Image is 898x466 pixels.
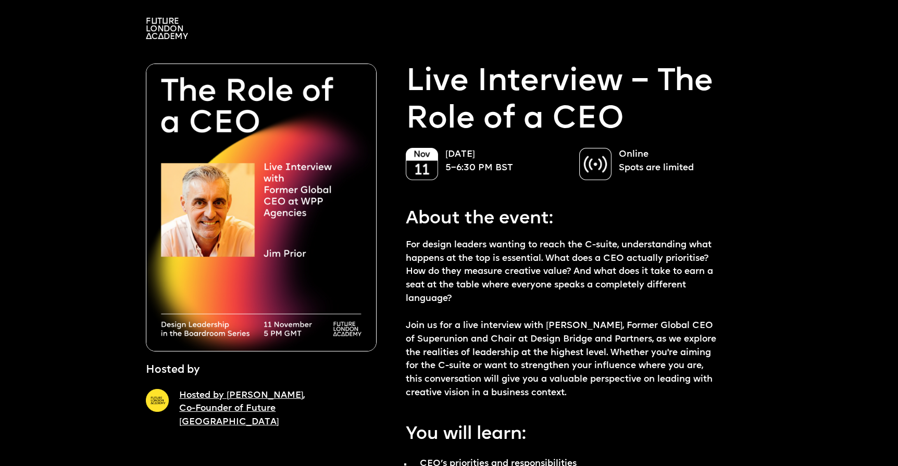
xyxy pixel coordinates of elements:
[406,415,717,448] p: You will learn:
[146,18,188,39] img: A logo saying in 3 lines: Future London Academy
[406,238,717,400] p: For design leaders wanting to reach the C-suite, understanding what happens at the top is essenti...
[179,391,305,427] a: Hosted by [PERSON_NAME], Co-Founder of Future [GEOGRAPHIC_DATA]
[146,362,200,378] p: Hosted by
[406,200,717,233] p: About the event:
[445,148,568,175] p: [DATE] 5–6:30 PM BST
[146,389,169,412] img: A yellow circle with Future London Academy logo
[406,64,752,139] p: Live Interview – The Role of a CEO
[619,148,742,175] p: Online Spots are limited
